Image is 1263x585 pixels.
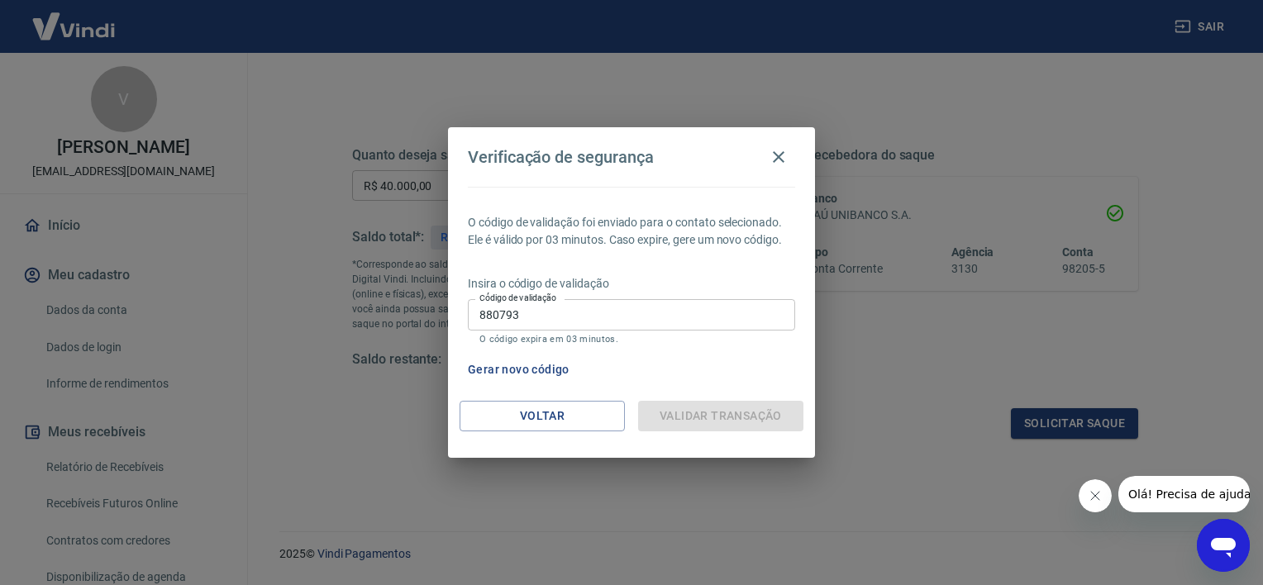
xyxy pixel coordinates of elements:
button: Voltar [460,401,625,431]
iframe: Botão para abrir a janela de mensagens [1197,519,1250,572]
button: Gerar novo código [461,354,576,385]
label: Código de validação [479,292,556,304]
p: O código de validação foi enviado para o contato selecionado. Ele é válido por 03 minutos. Caso e... [468,214,795,249]
p: O código expira em 03 minutos. [479,334,784,345]
span: Olá! Precisa de ajuda? [10,12,139,25]
h4: Verificação de segurança [468,147,654,167]
iframe: Mensagem da empresa [1118,476,1250,512]
p: Insira o código de validação [468,275,795,292]
iframe: Fechar mensagem [1079,479,1112,512]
